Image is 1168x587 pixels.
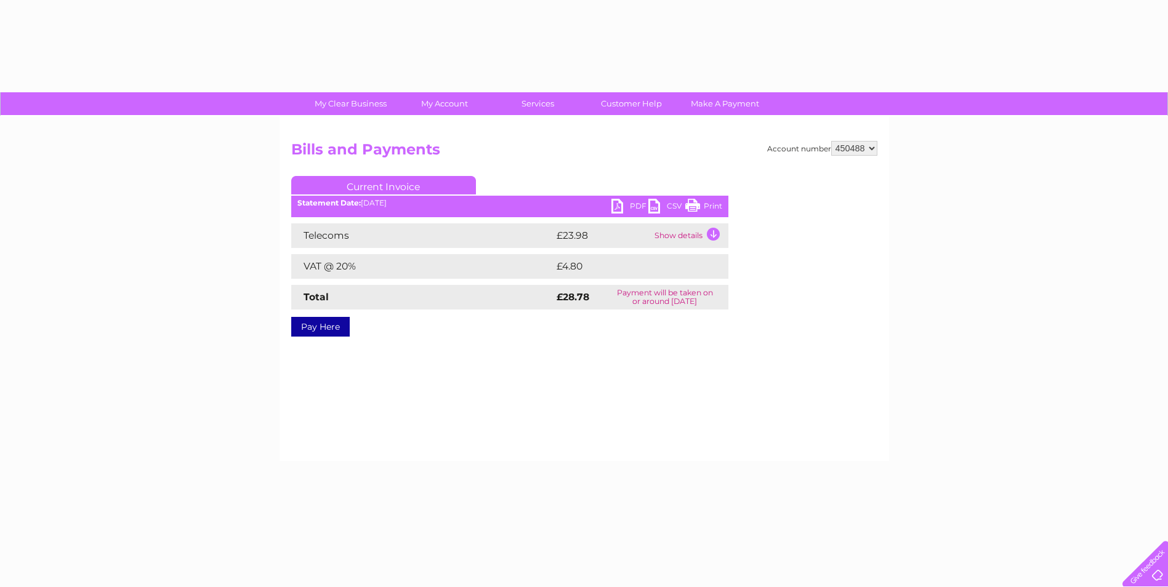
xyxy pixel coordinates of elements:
a: My Clear Business [300,92,401,115]
a: PDF [611,199,648,217]
a: Current Invoice [291,176,476,194]
div: [DATE] [291,199,728,207]
strong: £28.78 [557,291,589,303]
td: VAT @ 20% [291,254,554,279]
h2: Bills and Payments [291,141,877,164]
td: Payment will be taken on or around [DATE] [602,285,728,309]
a: CSV [648,199,685,217]
b: Statement Date: [297,198,361,207]
td: £4.80 [554,254,700,279]
a: Make A Payment [674,92,776,115]
td: Show details [651,223,728,248]
a: Services [487,92,589,115]
strong: Total [304,291,329,303]
a: Customer Help [581,92,682,115]
td: £23.98 [554,223,651,248]
a: My Account [393,92,495,115]
div: Account number [767,141,877,156]
a: Pay Here [291,317,350,337]
a: Print [685,199,722,217]
td: Telecoms [291,223,554,248]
